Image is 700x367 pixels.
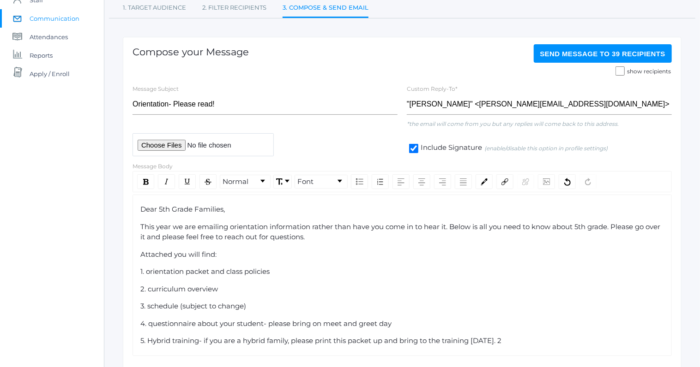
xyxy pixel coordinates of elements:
[140,205,225,213] span: Dear 5th Grade Families,
[496,174,513,189] div: Link
[407,94,672,115] input: "Full Name" <email@email.com>
[392,174,410,189] div: Left
[223,177,248,187] span: Normal
[140,250,217,259] span: Attached you will find:
[274,175,291,188] a: Font Size
[579,174,597,189] div: Redo
[455,174,472,189] div: Justify
[407,120,619,127] em: *the email will come from you but any replies will come back to this address.
[140,284,218,293] span: 2. curriculum overview
[295,175,347,188] a: Font
[140,222,662,242] span: This year we are emailing orientation information rather than have you come in to hear it. Below ...
[133,85,179,92] label: Message Subject
[409,144,418,153] input: Include Signature(enable/disable this option in profile settings)
[140,319,392,328] span: 4. questionnaire about your student- please bring on meet and greet day
[133,47,249,67] h1: Compose your Message
[140,204,664,346] div: rdw-editor
[133,171,672,356] div: rdw-wrapper
[295,175,348,189] div: rdw-dropdown
[538,174,555,189] div: Image
[349,174,391,189] div: rdw-list-control
[140,267,270,276] span: 1. orientation packet and class policies
[559,174,576,189] div: Undo
[133,171,672,192] div: rdw-toolbar
[434,174,451,189] div: Right
[351,174,368,189] div: Unordered
[158,174,175,189] div: Italic
[220,175,270,188] a: Block Type
[407,85,458,92] label: Custom Reply-To*
[30,28,68,46] span: Attendances
[536,174,557,189] div: rdw-image-control
[218,174,272,189] div: rdw-block-control
[137,174,154,189] div: Bold
[391,174,474,189] div: rdw-textalign-control
[30,46,53,65] span: Reports
[272,174,293,189] div: rdw-font-size-control
[140,336,501,345] span: 5. Hybrid training- if you are a hybrid family, please print this packet up and bring to the trai...
[625,67,671,79] span: show recipients
[484,144,608,153] em: (enable/disable this option in profile settings)
[133,163,173,170] label: Message Body
[293,174,349,189] div: rdw-font-family-control
[557,174,598,189] div: rdw-history-control
[179,174,196,189] div: Underline
[495,174,536,189] div: rdw-link-control
[135,174,218,189] div: rdw-inline-control
[540,50,666,58] span: Send Message to 39 recipients
[30,9,79,28] span: Communication
[517,174,534,189] div: Unlink
[273,175,292,189] div: rdw-dropdown
[220,175,271,189] div: rdw-dropdown
[534,44,672,63] button: Send Message to 39 recipients
[199,174,217,189] div: Strikethrough
[474,174,495,189] div: rdw-color-picker
[297,177,314,187] span: Font
[413,174,430,189] div: Center
[30,65,70,83] span: Apply / Enroll
[418,142,482,154] span: Include Signature
[372,174,389,189] div: Ordered
[140,302,246,310] span: 3. schedule (subject to change)
[616,66,625,76] input: show recipients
